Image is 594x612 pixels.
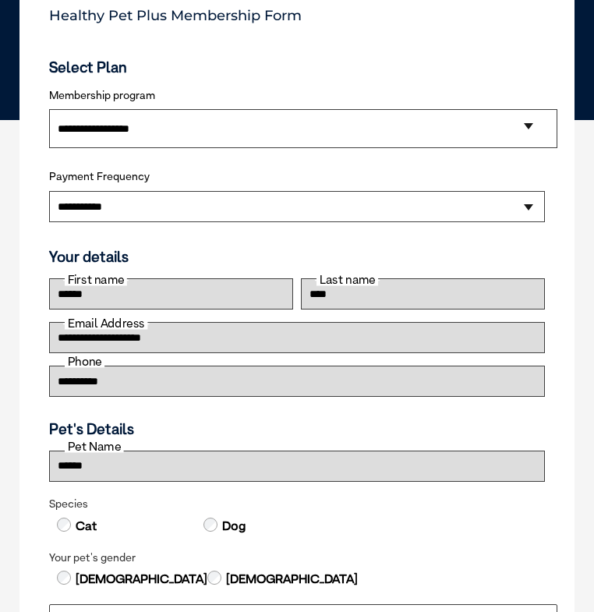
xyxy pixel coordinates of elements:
[49,89,545,102] label: Membership program
[49,58,545,76] h3: Select Plan
[65,274,127,285] label: First name
[49,248,545,266] h3: Your details
[65,317,147,329] label: Email Address
[49,170,150,183] label: Payment Frequency
[49,497,545,511] legend: Species
[43,420,551,438] h3: Pet's Details
[65,356,104,367] label: Phone
[316,274,378,285] label: Last name
[49,551,545,564] legend: Your pet's gender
